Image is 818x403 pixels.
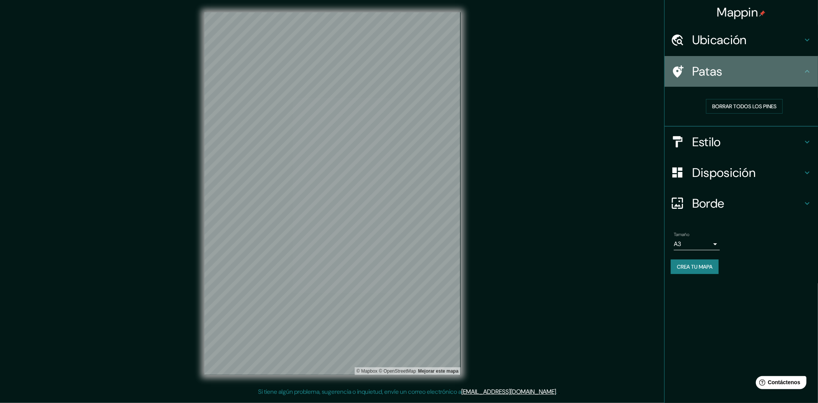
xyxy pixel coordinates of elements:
canvas: Mapa [204,12,461,375]
a: [EMAIL_ADDRESS][DOMAIN_NAME] [461,388,556,396]
a: Mapbox [357,368,378,374]
font: Patas [692,63,723,79]
img: pin-icon.png [759,10,765,17]
a: Map feedback [418,368,458,374]
font: Borrar todos los pines [712,103,777,110]
font: A3 [674,240,681,248]
font: Si tiene algún problema, sugerencia o inquietud, envíe un correo electrónico a [258,388,461,396]
div: Disposición [665,157,818,188]
font: © Mapbox [357,368,378,374]
font: Borde [692,195,724,211]
div: A3 [674,238,720,250]
font: . [556,388,557,396]
div: Estilo [665,127,818,157]
font: Estilo [692,134,721,150]
font: Mejorar este mapa [418,368,458,374]
font: © OpenStreetMap [379,368,416,374]
button: Borrar todos los pines [706,99,783,114]
font: Disposición [692,165,755,181]
font: Crea tu mapa [677,263,713,270]
font: Mappin [717,4,758,20]
font: Tamaño [674,231,690,238]
button: Crea tu mapa [671,259,719,274]
div: Borde [665,188,818,219]
div: Patas [665,56,818,87]
div: Ubicación [665,25,818,55]
font: Ubicación [692,32,747,48]
a: Mapa de OpenStreet [379,368,416,374]
font: . [558,387,560,396]
font: . [557,387,558,396]
iframe: Lanzador de widgets de ayuda [750,373,810,395]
